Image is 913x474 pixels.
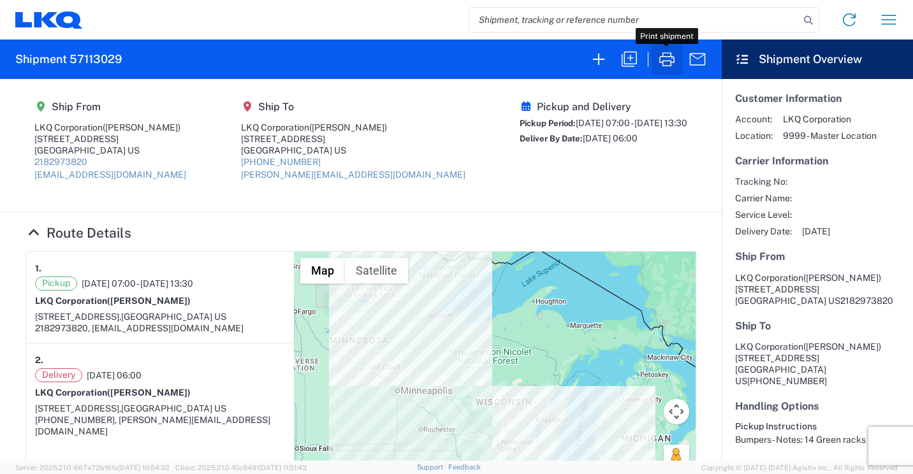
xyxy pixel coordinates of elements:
[118,464,170,471] span: [DATE] 10:54:32
[735,209,792,220] span: Service Level:
[735,341,900,387] address: [GEOGRAPHIC_DATA] US
[735,192,792,204] span: Carrier Name:
[735,250,900,262] h5: Ship From
[735,421,900,432] h6: Pickup Instructions
[34,101,186,113] h5: Ship From
[35,296,191,306] strong: LKQ Corporation
[103,122,180,133] span: ([PERSON_NAME])
[735,341,881,363] span: LKQ Corporation [STREET_ADDRESS]
[735,113,773,125] span: Account:
[82,278,193,289] span: [DATE] 07:00 - [DATE] 13:30
[34,169,186,180] a: [EMAIL_ADDRESS][DOMAIN_NAME]
[107,387,191,398] span: ([PERSON_NAME])
[300,258,345,284] button: Show street map
[803,273,881,283] span: ([PERSON_NAME])
[701,462,898,473] span: Copyright © [DATE]-[DATE] Agistix Inc., All Rights Reserved
[34,157,87,167] a: 2182973820
[259,464,307,471] span: [DATE] 11:51:43
[735,273,803,283] span: LKQ Corporation
[747,376,827,386] span: [PHONE_NUMBER]
[735,130,773,141] span: Location:
[35,312,121,322] span: [STREET_ADDRESS],
[35,368,82,382] span: Delivery
[241,169,465,180] a: [PERSON_NAME][EMAIL_ADDRESS][DOMAIN_NAME]
[783,130,877,141] span: 9999 - Master Location
[520,118,576,128] span: Pickup Period:
[417,463,449,471] a: Support
[35,387,191,398] strong: LKQ Corporation
[107,296,191,306] span: ([PERSON_NAME])
[802,226,830,237] span: [DATE]
[735,155,900,167] h5: Carrier Information
[520,134,583,143] span: Deliver By Date:
[735,284,819,294] span: [STREET_ADDRESS]
[241,157,321,167] a: [PHONE_NUMBER]
[722,39,913,79] header: Shipment Overview
[241,122,465,133] div: LKQ Corporation
[34,133,186,145] div: [STREET_ADDRESS]
[735,226,792,237] span: Delivery Date:
[735,434,900,445] div: Bumpers - Notes: 14 Green racks
[735,459,900,471] h5: Other Information
[87,370,142,381] span: [DATE] 06:00
[345,258,408,284] button: Show satellite imagery
[448,463,481,471] a: Feedback
[15,464,170,471] span: Server: 2025.21.0-667a72bf6fa
[735,272,900,306] address: [GEOGRAPHIC_DATA] US
[664,399,689,424] button: Map camera controls
[583,133,638,143] span: [DATE] 06:00
[26,225,131,241] a: Hide Details
[735,92,900,104] h5: Customer Information
[783,113,877,125] span: LKQ Corporation
[840,296,893,306] span: 2182973820
[735,176,792,187] span: Tracking No:
[735,400,900,412] h5: Handling Options
[34,122,186,133] div: LKQ Corporation
[35,352,43,368] strong: 2.
[664,445,689,470] button: Drag Pegman onto the map to open Street View
[35,403,121,413] span: [STREET_ADDRESS],
[469,8,800,32] input: Shipment, tracking or reference number
[34,145,186,156] div: [GEOGRAPHIC_DATA] US
[35,322,285,334] div: 2182973820, [EMAIL_ADDRESS][DOMAIN_NAME]
[35,276,77,291] span: Pickup
[735,320,900,332] h5: Ship To
[121,312,226,322] span: [GEOGRAPHIC_DATA] US
[241,133,465,145] div: [STREET_ADDRESS]
[576,118,687,128] span: [DATE] 07:00 - [DATE] 13:30
[241,145,465,156] div: [GEOGRAPHIC_DATA] US
[520,101,687,113] h5: Pickup and Delivery
[35,414,285,437] div: [PHONE_NUMBER], [PERSON_NAME][EMAIL_ADDRESS][DOMAIN_NAME]
[803,341,881,352] span: ([PERSON_NAME])
[121,403,226,413] span: [GEOGRAPHIC_DATA] US
[35,261,41,276] strong: 1.
[15,52,122,67] h2: Shipment 57113029
[175,464,307,471] span: Client: 2025.21.0-f0c8481
[241,101,465,113] h5: Ship To
[309,122,387,133] span: ([PERSON_NAME])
